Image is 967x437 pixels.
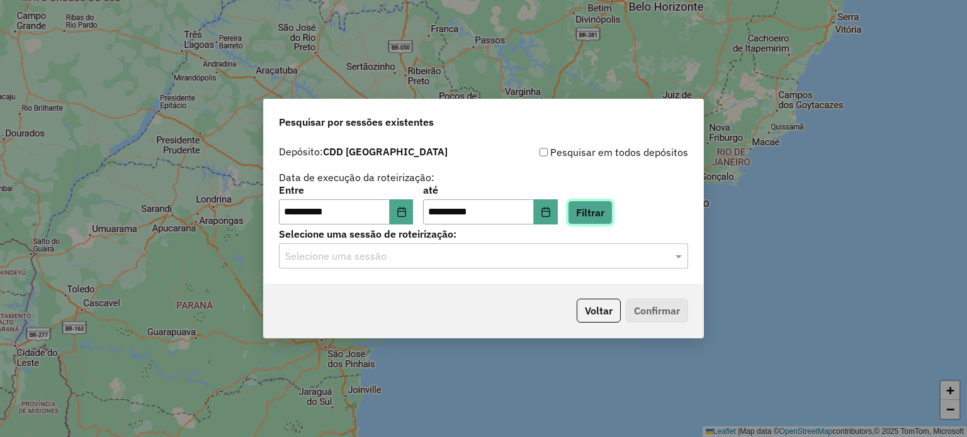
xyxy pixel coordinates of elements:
button: Voltar [577,299,621,323]
span: Pesquisar por sessões existentes [279,114,434,130]
label: Selecione uma sessão de roteirização: [279,226,688,241]
label: até [423,182,557,197]
label: Depósito: [279,144,448,159]
button: Choose Date [534,199,558,224]
div: Pesquisar em todos depósitos [483,145,688,160]
label: Data de execução da roteirização: [279,170,434,185]
strong: CDD [GEOGRAPHIC_DATA] [323,145,448,158]
label: Entre [279,182,413,197]
button: Choose Date [390,199,414,224]
button: Filtrar [568,201,613,224]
